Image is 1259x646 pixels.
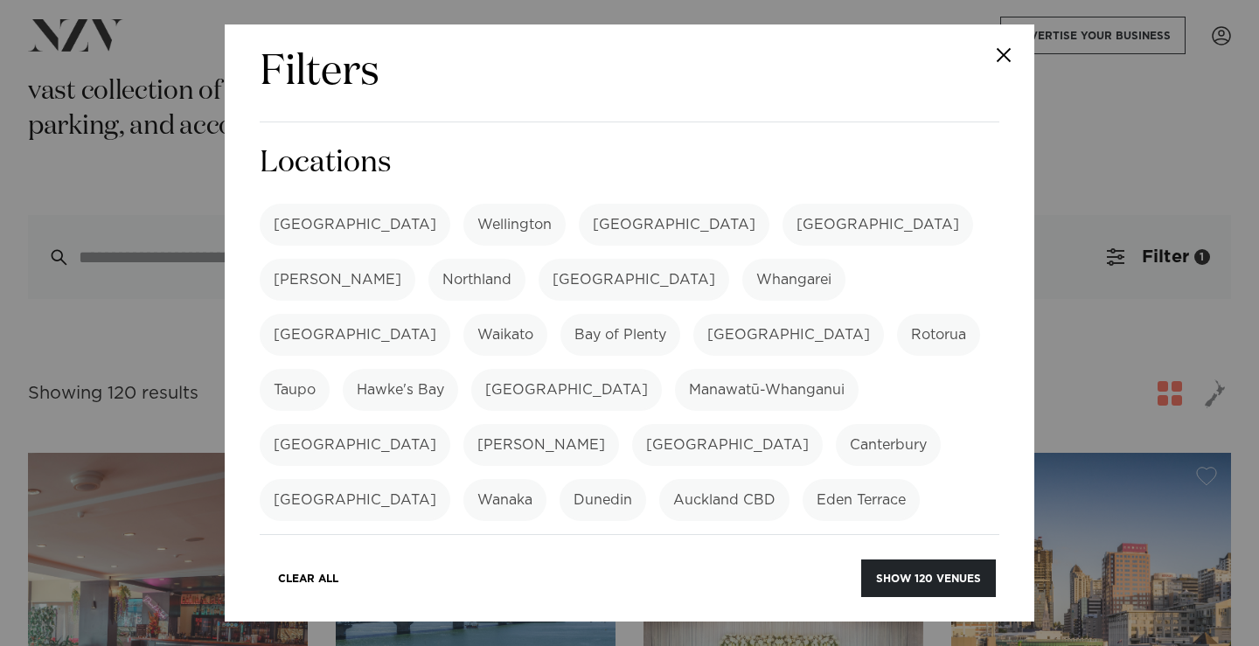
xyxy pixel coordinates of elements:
label: [GEOGRAPHIC_DATA] [539,259,729,301]
label: [GEOGRAPHIC_DATA] [632,424,823,466]
label: Freemans Bay [260,534,385,576]
label: Whangarei [742,259,845,301]
label: Morningside [880,534,993,576]
label: Rotorua [897,314,980,356]
label: [PERSON_NAME] [463,424,619,466]
label: [GEOGRAPHIC_DATA] [579,204,769,246]
label: Waikato [463,314,547,356]
label: Dunedin [560,479,646,521]
label: [PERSON_NAME] [398,534,553,576]
label: Bay of Plenty [560,314,680,356]
label: Wanaka [463,479,546,521]
label: [GEOGRAPHIC_DATA] [783,204,973,246]
button: Close [973,24,1034,86]
label: Wellington [463,204,566,246]
label: Taupo [260,369,330,411]
label: [GEOGRAPHIC_DATA] [677,534,867,576]
label: Canterbury [836,424,941,466]
label: [GEOGRAPHIC_DATA] [260,424,450,466]
label: Manawatū-Whanganui [675,369,859,411]
button: Show 120 venues [861,559,996,597]
label: Northland [428,259,525,301]
h2: Filters [260,45,379,101]
label: Auckland CBD [659,479,789,521]
h3: Locations [260,143,999,183]
label: [GEOGRAPHIC_DATA] [471,369,662,411]
label: [GEOGRAPHIC_DATA] [693,314,884,356]
label: [PERSON_NAME] [260,259,415,301]
label: Kingsland [567,534,664,576]
label: [GEOGRAPHIC_DATA] [260,204,450,246]
label: Eden Terrace [803,479,920,521]
label: [GEOGRAPHIC_DATA] [260,479,450,521]
button: Clear All [263,559,353,597]
label: [GEOGRAPHIC_DATA] [260,314,450,356]
label: Hawke's Bay [343,369,458,411]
